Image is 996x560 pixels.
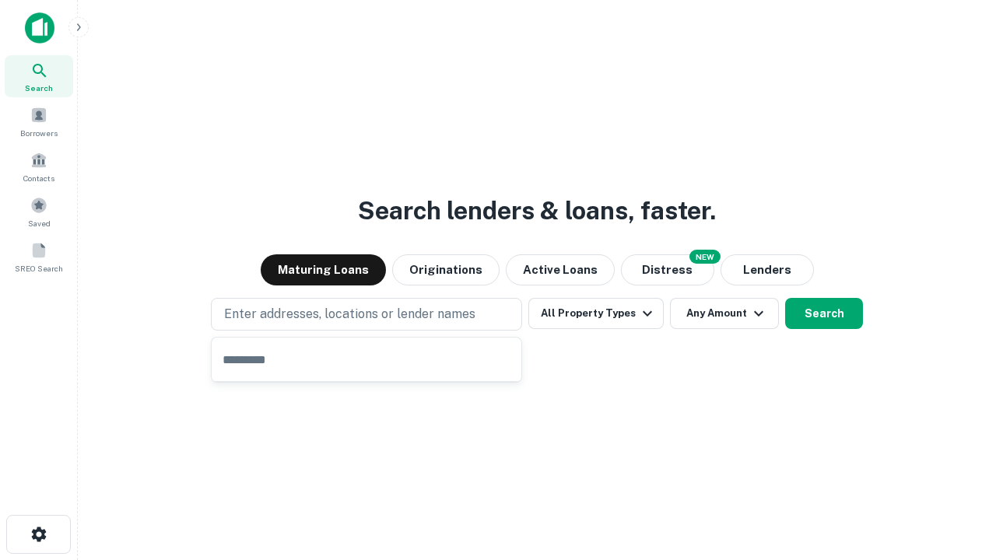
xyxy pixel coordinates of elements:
span: Saved [28,217,51,229]
button: Enter addresses, locations or lender names [211,298,522,331]
a: Saved [5,191,73,233]
div: NEW [689,250,721,264]
h3: Search lenders & loans, faster. [358,192,716,229]
button: Search [785,298,863,329]
button: All Property Types [528,298,664,329]
span: Borrowers [20,127,58,139]
span: Contacts [23,172,54,184]
button: Originations [392,254,500,285]
a: SREO Search [5,236,73,278]
span: Search [25,82,53,94]
button: Active Loans [506,254,615,285]
button: Maturing Loans [261,254,386,285]
button: Any Amount [670,298,779,329]
button: Search distressed loans with lien and other non-mortgage details. [621,254,714,285]
p: Enter addresses, locations or lender names [224,305,475,324]
a: Contacts [5,145,73,187]
img: capitalize-icon.png [25,12,54,44]
a: Search [5,55,73,97]
a: Borrowers [5,100,73,142]
iframe: Chat Widget [918,436,996,510]
button: Lenders [721,254,814,285]
span: SREO Search [15,262,63,275]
